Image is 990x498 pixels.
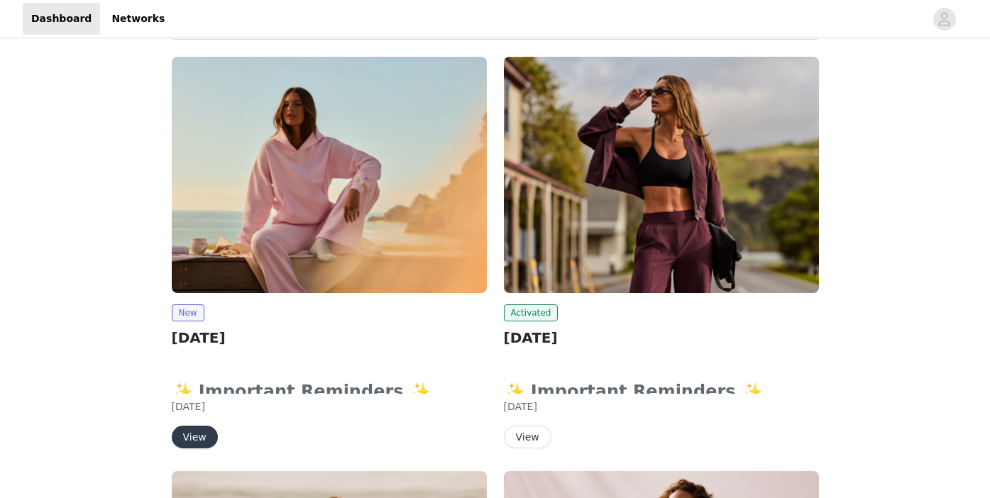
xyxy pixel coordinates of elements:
[937,8,951,31] div: avatar
[172,432,218,443] a: View
[172,426,218,448] button: View
[172,327,487,348] h2: [DATE]
[172,401,205,412] span: [DATE]
[504,401,537,412] span: [DATE]
[103,3,173,35] a: Networks
[23,3,100,35] a: Dashboard
[504,57,819,293] img: Fabletics
[504,304,559,321] span: Activated
[504,426,551,448] button: View
[504,382,772,402] strong: ✨ Important Reminders ✨
[172,304,204,321] span: New
[504,327,819,348] h2: [DATE]
[504,432,551,443] a: View
[172,382,440,402] strong: ✨ Important Reminders ✨
[172,57,487,293] img: Fabletics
